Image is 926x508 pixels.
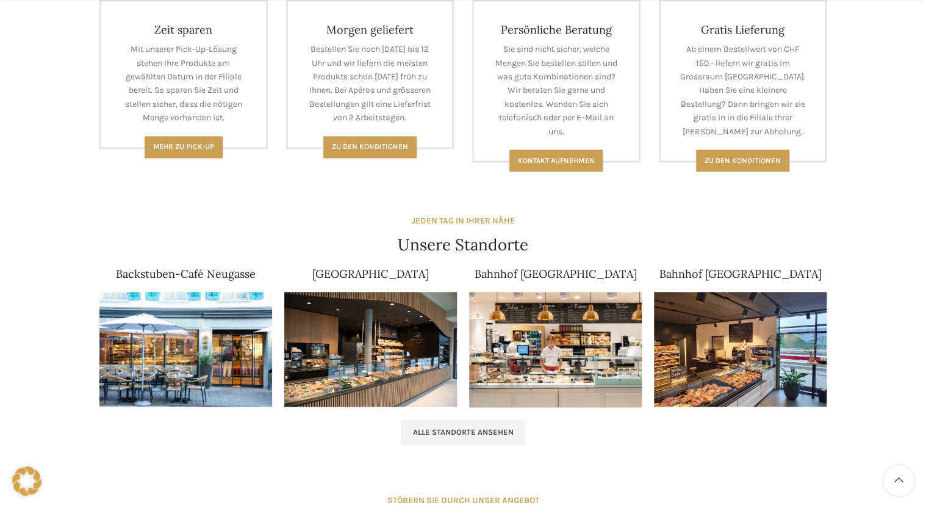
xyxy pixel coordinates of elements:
a: Backstuben-Café Neugasse [116,267,256,281]
a: [GEOGRAPHIC_DATA] [312,267,429,281]
p: Sie sind nicht sicher, welche Mengen Sie bestellen sollen und was gute Kombinationen sind? Wir be... [492,43,620,139]
p: Mit unserer Pick-Up-Lösung stehen Ihre Produkte am gewählten Datum in der Filiale bereit. So spar... [120,43,248,125]
p: Bestellen Sie noch [DATE] bis 12 Uhr und wir liefern die meisten Produkte schon [DATE] früh zu Ih... [306,43,434,125]
span: Kontakt aufnehmen [518,156,594,165]
div: STÖBERN SIE DURCH UNSER ANGEBOT [387,494,539,507]
span: Zu den Konditionen [332,142,408,151]
span: Mehr zu Pick-Up [153,142,214,151]
div: JEDEN TAG IN IHRER NÄHE [412,214,515,228]
h4: Gratis Lieferung [679,23,807,37]
h4: Morgen geliefert [306,23,434,37]
h4: Persönliche Beratung [492,23,620,37]
a: Scroll to top button [883,465,914,496]
a: Alle Standorte ansehen [401,419,526,445]
h4: Zeit sparen [120,23,248,37]
a: Bahnhof [GEOGRAPHIC_DATA] [659,267,822,281]
span: Zu den konditionen [705,156,781,165]
h4: Unsere Standorte [398,234,528,256]
a: Bahnhof [GEOGRAPHIC_DATA] [475,267,637,281]
a: Zu den Konditionen [323,136,417,158]
a: Mehr zu Pick-Up [145,136,223,158]
a: Kontakt aufnehmen [509,150,603,172]
span: Alle Standorte ansehen [413,427,514,437]
p: Ab einem Bestellwert von CHF 150.- liefern wir gratis im Grossraum [GEOGRAPHIC_DATA]. Haben Sie e... [679,43,807,139]
a: Zu den konditionen [696,150,789,172]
